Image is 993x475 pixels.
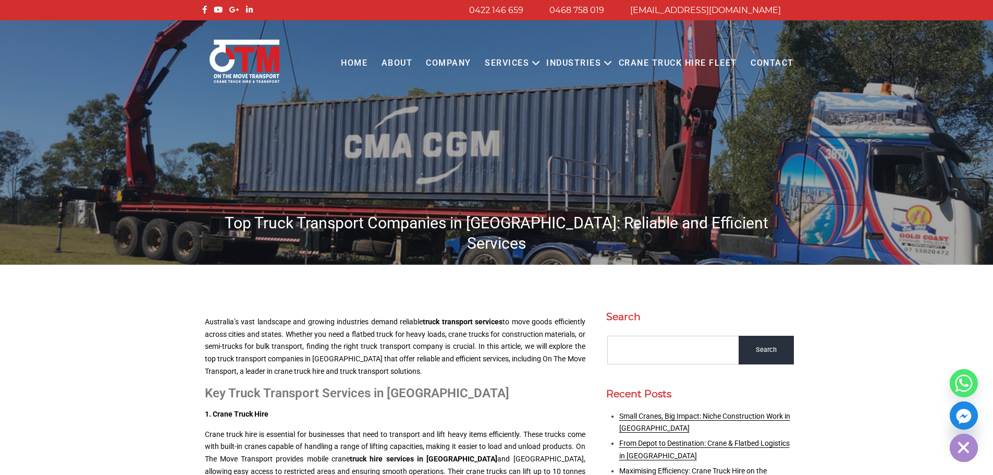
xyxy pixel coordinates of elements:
[374,49,419,78] a: About
[207,39,281,84] img: Otmtransport
[619,412,790,433] a: Small Cranes, Big Impact: Niche Construction Work in [GEOGRAPHIC_DATA]
[205,410,268,418] strong: 1. Crane Truck Hire
[611,49,743,78] a: Crane Truck Hire Fleet
[205,316,585,378] p: Australia’s vast landscape and growing industries demand reliable to move goods efficiently acros...
[540,49,608,78] a: Industries
[619,439,790,460] a: From Depot to Destination: Crane & Flatbed Logistics in [GEOGRAPHIC_DATA]
[200,213,794,253] h1: Top Truck Transport Companies in [GEOGRAPHIC_DATA]: Reliable and Efficient Services
[334,49,374,78] a: Home
[423,318,502,326] a: truck transport services
[606,311,794,323] h2: Search
[350,455,497,463] a: truck hire services in [GEOGRAPHIC_DATA]
[469,5,523,15] a: 0422 146 659
[950,401,978,430] a: Facebook_Messenger
[950,369,978,397] a: Whatsapp
[630,5,781,15] a: [EMAIL_ADDRESS][DOMAIN_NAME]
[744,49,801,78] a: Contact
[478,49,536,78] a: Services
[606,388,794,400] h2: Recent Posts
[419,49,478,78] a: COMPANY
[549,5,604,15] a: 0468 758 019
[739,336,794,364] input: Search
[205,386,509,400] strong: Key Truck Transport Services in [GEOGRAPHIC_DATA]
